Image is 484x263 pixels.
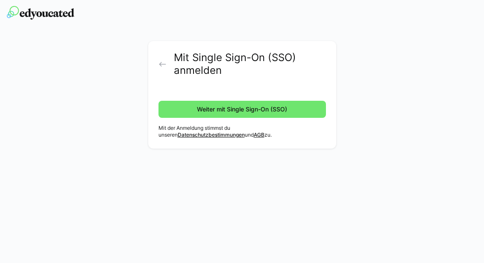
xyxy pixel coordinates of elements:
h2: Mit Single Sign-On (SSO) anmelden [174,51,326,77]
button: Weiter mit Single Sign-On (SSO) [158,101,326,118]
img: edyoucated [7,6,74,20]
span: Weiter mit Single Sign-On (SSO) [196,105,288,114]
a: Datenschutzbestimmungen [178,131,245,138]
p: Mit der Anmeldung stimmst du unseren und zu. [158,125,326,138]
a: AGB [254,131,264,138]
